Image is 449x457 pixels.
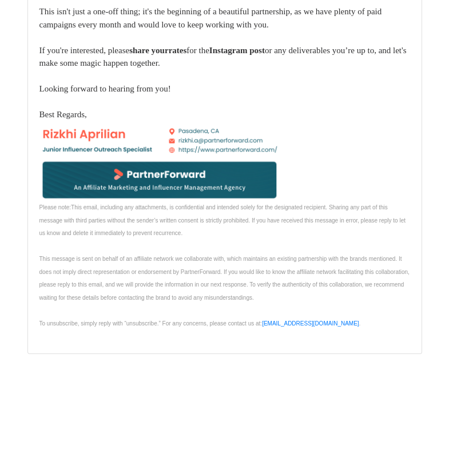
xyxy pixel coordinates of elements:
font: This email, including any attachments, is confidential and intended solely for the designated rec... [39,204,406,236]
b: share your rates [129,46,186,55]
img: AIorK4zOazOKYqffWc1pKip0tI9Yr9jwScg45E5o24tfcGa2l0mRZU8muMHb1tjuu-CmBkr3Pp47crNFcqmj [39,121,280,200]
iframe: Chat Widget [392,402,449,457]
span: ​, [85,110,87,119]
span: This message is sent on behalf of an affiliate network we collaborate with, which maintains an ex... [39,256,410,301]
b: Instagram post [209,46,265,55]
a: [EMAIL_ADDRESS][DOMAIN_NAME] [262,320,359,327]
span: To unsubscribe, simply reply with “unsubscribe.” For any concerns, please contact us at: . [39,320,361,327]
span: Please note: [39,204,71,210]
